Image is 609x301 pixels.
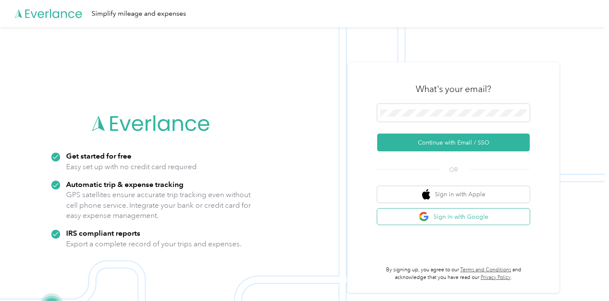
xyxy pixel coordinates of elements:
[377,266,530,281] p: By signing up, you agree to our and acknowledge that you have read our .
[377,134,530,151] button: Continue with Email / SSO
[377,209,530,225] button: google logoSign in with Google
[66,239,242,249] p: Export a complete record of your trips and expenses.
[460,267,511,273] a: Terms and Conditions
[481,274,511,281] a: Privacy Policy
[66,229,140,237] strong: IRS compliant reports
[66,162,197,172] p: Easy set up with no credit card required
[419,212,429,222] img: google logo
[66,180,184,189] strong: Automatic trip & expense tracking
[416,83,491,95] h3: What's your email?
[66,190,251,221] p: GPS satellites ensure accurate trip tracking even without cell phone service. Integrate your bank...
[66,151,131,160] strong: Get started for free
[92,8,186,19] div: Simplify mileage and expenses
[422,189,431,200] img: apple logo
[439,165,468,174] span: OR
[377,186,530,203] button: apple logoSign in with Apple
